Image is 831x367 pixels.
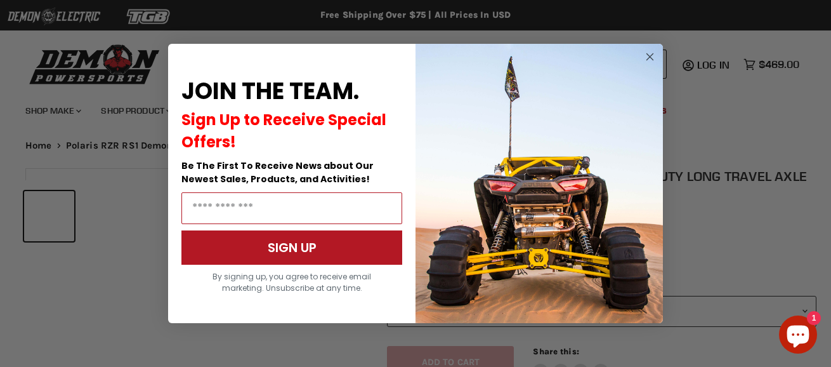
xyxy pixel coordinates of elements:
[181,159,374,185] span: Be The First To Receive News about Our Newest Sales, Products, and Activities!
[213,271,371,293] span: By signing up, you agree to receive email marketing. Unsubscribe at any time.
[775,316,821,357] inbox-online-store-chat: Shopify online store chat
[181,230,402,265] button: SIGN UP
[642,49,658,65] button: Close dialog
[181,109,386,152] span: Sign Up to Receive Special Offers!
[181,75,359,107] span: JOIN THE TEAM.
[181,192,402,224] input: Email Address
[415,44,663,323] img: a9095488-b6e7-41ba-879d-588abfab540b.jpeg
